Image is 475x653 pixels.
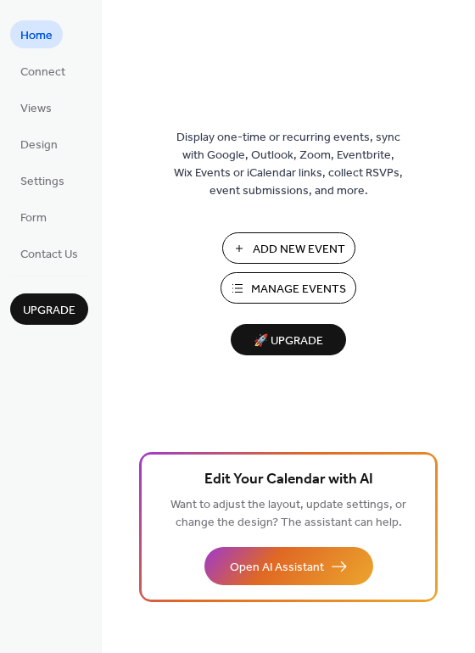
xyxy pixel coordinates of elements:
[20,209,47,227] span: Form
[170,494,406,534] span: Want to adjust the layout, update settings, or change the design? The assistant can help.
[10,239,88,267] a: Contact Us
[10,20,63,48] a: Home
[231,324,346,355] button: 🚀 Upgrade
[23,302,75,320] span: Upgrade
[204,547,373,585] button: Open AI Assistant
[10,166,75,194] a: Settings
[174,129,403,200] span: Display one-time or recurring events, sync with Google, Outlook, Zoom, Eventbrite, Wix Events or ...
[221,272,356,304] button: Manage Events
[253,241,345,259] span: Add New Event
[204,468,373,492] span: Edit Your Calendar with AI
[20,173,64,191] span: Settings
[251,281,346,299] span: Manage Events
[10,203,57,231] a: Form
[20,246,78,264] span: Contact Us
[241,330,336,353] span: 🚀 Upgrade
[10,93,62,121] a: Views
[10,293,88,325] button: Upgrade
[20,100,52,118] span: Views
[20,27,53,45] span: Home
[230,559,324,577] span: Open AI Assistant
[222,232,355,264] button: Add New Event
[20,137,58,154] span: Design
[20,64,65,81] span: Connect
[10,57,75,85] a: Connect
[10,130,68,158] a: Design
